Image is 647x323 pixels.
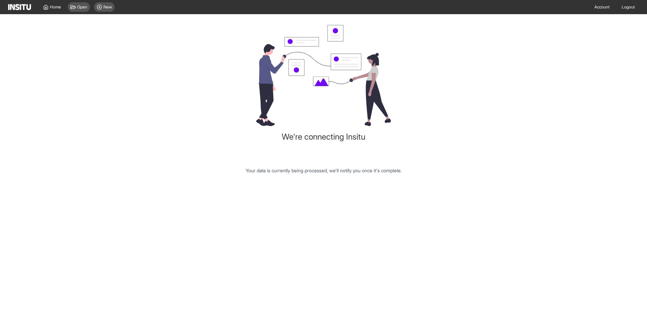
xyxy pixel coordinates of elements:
img: Logo [8,4,31,10]
span: New [103,4,112,10]
p: Your data is currently being processed, we'll notify you once it's complete. [246,167,402,174]
h1: We're connecting Insitu [282,131,365,142]
span: Home [50,4,61,10]
span: Open [77,4,87,10]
